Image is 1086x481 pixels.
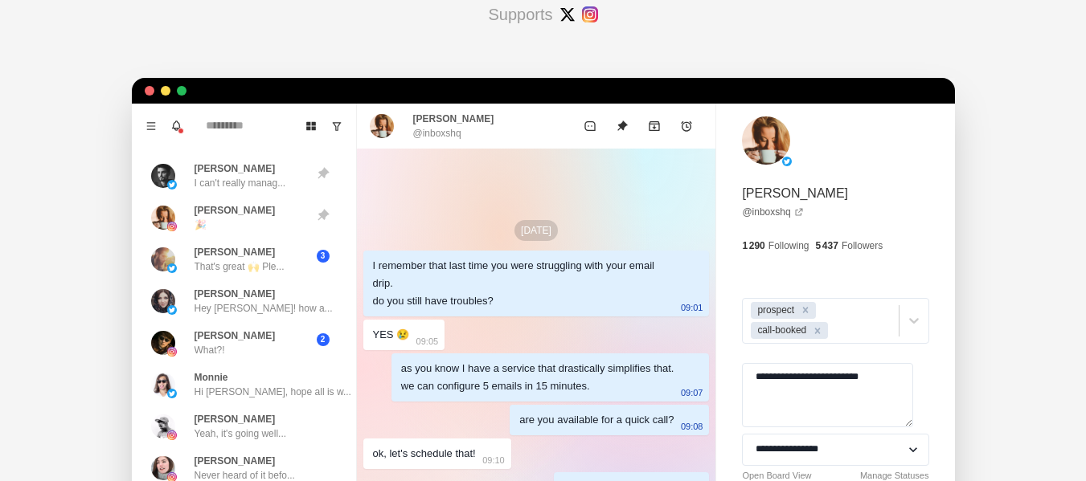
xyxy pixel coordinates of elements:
[742,184,848,203] p: [PERSON_NAME]
[809,322,826,339] div: Remove call-booked
[195,412,276,426] p: [PERSON_NAME]
[195,218,207,232] p: 🎉
[195,259,285,274] p: That's great 🙌 Ple...
[582,6,598,22] img: #
[167,263,177,273] img: picture
[413,126,461,141] p: @inboxshq
[317,333,330,346] span: 2
[195,245,276,259] p: [PERSON_NAME]
[151,164,175,188] img: picture
[370,114,394,138] img: picture
[482,451,505,469] p: 09:10
[164,113,190,139] button: Notifications
[768,238,809,253] p: Following
[638,110,670,142] button: Archive
[151,247,175,271] img: picture
[681,418,703,435] p: 09:08
[681,384,703,402] p: 09:07
[742,238,764,253] p: 1 290
[752,322,809,339] div: call-booked
[742,116,790,165] img: picture
[195,176,286,190] p: I can't really manag...
[670,110,703,142] button: Add reminder
[195,454,276,468] p: [PERSON_NAME]
[488,2,552,26] p: Supports
[752,302,797,319] div: prospect
[151,373,175,397] img: picture
[401,360,674,395] div: as you know I have a service that drastically simplifies that. we can configure 5 emails in 15 mi...
[167,222,177,231] img: picture
[151,331,175,355] img: picture
[559,6,576,22] img: #
[167,347,177,357] img: picture
[195,203,276,218] p: [PERSON_NAME]
[138,113,164,139] button: Menu
[519,411,674,429] div: are you available for a quick call?
[317,250,330,263] span: 3
[606,110,638,142] button: Unpin
[742,205,803,219] a: @inboxshq
[416,332,439,350] p: 09:05
[514,220,558,241] p: [DATE]
[195,301,333,316] p: Hey [PERSON_NAME]! how a...
[167,430,177,440] img: picture
[324,113,350,139] button: Show unread conversations
[842,238,883,253] p: Followers
[797,302,814,319] div: Remove prospect
[167,180,177,190] img: picture
[373,445,476,463] div: ok, let's schedule that!
[195,343,225,357] p: What?!
[298,113,324,139] button: Board View
[195,370,228,385] p: Monnie
[373,257,674,310] div: I remember that last time you were struggling with your email drip. do you still have troubles?
[151,456,175,480] img: picture
[151,206,175,230] img: picture
[195,385,351,399] p: Hi [PERSON_NAME], hope all is w...
[167,305,177,315] img: picture
[195,426,287,441] p: Yeah, it's going well...
[413,112,494,126] p: [PERSON_NAME]
[782,157,792,166] img: picture
[151,289,175,313] img: picture
[195,287,276,301] p: [PERSON_NAME]
[195,328,276,343] p: [PERSON_NAME]
[151,414,175,438] img: picture
[167,389,177,398] img: picture
[574,110,606,142] button: Mark as unread
[816,238,838,253] p: 5 437
[373,326,410,344] div: YES 😢
[195,161,276,176] p: [PERSON_NAME]
[681,299,703,316] p: 09:01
